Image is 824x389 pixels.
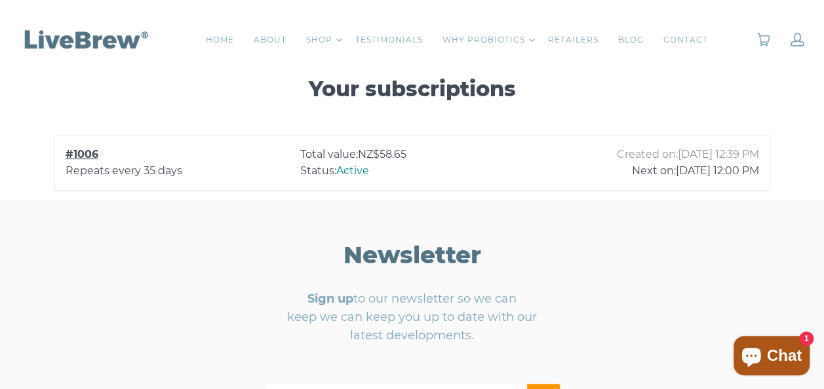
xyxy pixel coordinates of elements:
[66,162,290,179] div: Repeats every 35 days
[676,162,759,179] span: [DATE] 12:00 PM
[548,33,598,46] a: RETAILERS
[442,33,525,46] a: WHY PROBIOTICS
[617,146,759,163] a: Created on:[DATE] 12:39 PM
[358,148,406,160] span: NZ$58.65
[632,162,759,179] a: Next on:[DATE] 12:00 PM
[336,164,369,177] span: Active
[284,240,540,270] h3: Newsletter
[20,28,151,50] img: LiveBrew
[678,146,759,163] span: [DATE] 12:39 PM
[730,336,814,379] inbox-online-store-chat: Shopify online store chat
[300,148,406,160] a: Total value:NZ$58.65
[355,33,423,46] a: TESTIMONIALS
[618,33,644,46] a: BLOG
[206,33,234,46] a: HOME
[306,33,332,46] a: SHOP
[66,148,98,160] a: #1006
[307,291,353,306] strong: Sign up
[300,164,369,177] a: Status:Active
[254,33,286,46] a: ABOUT
[663,33,708,46] a: CONTACT
[284,280,540,354] p: to our newsletter so we can keep we can keep you up to date with our latest developments.
[66,75,759,104] h1: Your subscriptions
